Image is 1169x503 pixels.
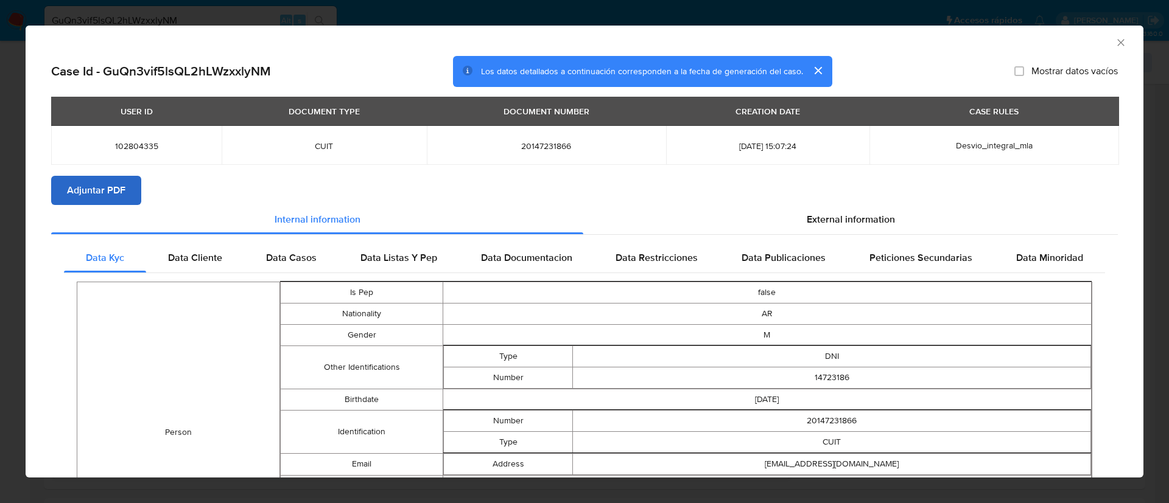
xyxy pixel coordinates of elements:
span: External information [807,212,895,226]
button: cerrar [803,56,832,85]
span: Data Publicaciones [742,251,826,265]
td: 14723186 [573,367,1091,388]
div: closure-recommendation-modal [26,26,1143,477]
td: Is Pep [281,282,443,303]
div: CREATION DATE [728,101,807,122]
span: Data Kyc [86,251,124,265]
span: Data Restricciones [616,251,698,265]
td: Birthdate [281,389,443,410]
td: AR [443,303,1091,324]
div: Detailed info [51,205,1118,234]
td: Type [443,345,573,367]
td: false [443,475,1091,496]
td: Address [443,453,573,474]
span: Mostrar datos vacíos [1031,65,1118,77]
span: CUIT [236,140,412,151]
span: Data Cliente [168,251,222,265]
h2: Case Id - GuQn3vif5lsQL2hLWzxxlyNM [51,63,271,79]
span: Data Listas Y Pep [360,251,437,265]
span: Adjuntar PDF [67,177,125,204]
span: Internal information [275,212,360,226]
td: [DATE] [443,389,1091,410]
td: Number [443,410,573,431]
div: DOCUMENT NUMBER [496,101,597,122]
div: CASE RULES [962,101,1026,122]
div: DOCUMENT TYPE [281,101,367,122]
span: Data Documentacion [481,251,572,265]
div: USER ID [113,101,160,122]
span: [DATE] 15:07:24 [681,140,855,151]
td: CUIT [573,431,1091,453]
span: Data Minoridad [1016,251,1083,265]
td: DNI [573,345,1091,367]
td: Other Identifications [281,345,443,389]
span: Data Casos [266,251,317,265]
td: [EMAIL_ADDRESS][DOMAIN_NAME] [573,453,1091,474]
td: Type [443,431,573,453]
input: Mostrar datos vacíos [1014,66,1024,76]
td: Email [281,453,443,475]
span: Los datos detallados a continuación corresponden a la fecha de generación del caso. [481,65,803,77]
td: false [443,282,1091,303]
td: Is Regulated Entity [281,475,443,496]
td: Nationality [281,303,443,324]
td: M [443,324,1091,345]
span: Peticiones Secundarias [869,251,972,265]
span: 20147231866 [441,140,651,151]
span: 102804335 [66,140,207,151]
td: Number [443,367,573,388]
td: Identification [281,410,443,453]
button: Cerrar ventana [1115,36,1126,47]
div: Detailed internal info [64,243,1105,272]
td: 20147231866 [573,410,1091,431]
td: Gender [281,324,443,345]
button: Adjuntar PDF [51,176,141,205]
span: Desvio_integral_mla [956,139,1033,151]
